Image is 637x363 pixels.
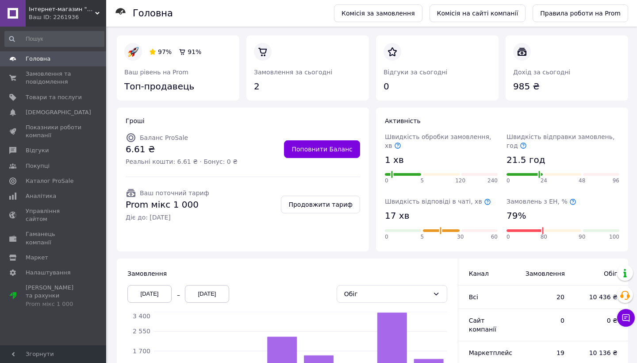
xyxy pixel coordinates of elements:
span: 0 [526,316,564,325]
tspan: 3 400 [133,313,150,320]
span: 5 [421,177,424,185]
span: Інтернет-магазин "Медтехніка" [29,5,95,13]
div: Prom мікс 1 000 [26,300,82,308]
a: Продовжити тариф [281,196,360,213]
span: [PERSON_NAME] та рахунки [26,284,82,308]
span: Товари та послуги [26,93,82,101]
span: 17 хв [385,209,409,222]
span: Маркетплейс [469,349,512,356]
span: Аналітика [26,192,56,200]
span: Швидкість обробки замовлення, хв [385,133,491,149]
span: Відгуки [26,147,49,154]
span: 60 [491,233,498,241]
span: Ваш поточний тариф [140,189,209,197]
span: Управління сайтом [26,207,82,223]
span: [DEMOGRAPHIC_DATA] [26,108,91,116]
span: Налаштування [26,269,71,277]
span: 48 [579,177,585,185]
span: 1 хв [385,154,404,166]
div: [DATE] [127,285,172,303]
span: 0 [507,177,510,185]
span: 6.61 ₴ [126,143,238,156]
span: 20 [526,293,564,301]
span: Реальні кошти: 6.61 ₴ · Бонус: 0 ₴ [126,157,238,166]
span: Діє до: [DATE] [126,213,209,222]
span: 10 136 ₴ [582,348,618,357]
span: Канал [469,270,489,277]
a: Комісія на сайті компанії [430,4,526,22]
span: Замовлень з ЕН, % [507,198,576,205]
span: Каталог ProSale [26,177,73,185]
span: 91% [188,48,201,55]
tspan: 2 550 [133,328,150,335]
span: Швидкість відповіді в чаті, хв [385,198,491,205]
span: 21.5 год [507,154,545,166]
span: 80 [541,233,547,241]
a: Правила роботи на Prom [533,4,628,22]
span: 19 [526,348,564,357]
span: Замовлення та повідомлення [26,70,82,86]
span: 97% [158,48,172,55]
span: Обіг [582,269,618,278]
span: Гроші [126,117,145,124]
input: Пошук [4,31,104,47]
a: Поповнити Баланс [284,140,360,158]
span: 5 [421,233,424,241]
span: Prom мікс 1 000 [126,198,209,211]
span: Замовлення [127,270,167,277]
span: 10 436 ₴ [582,293,618,301]
span: 30 [457,233,464,241]
span: 120 [455,177,465,185]
div: Ваш ID: 2261936 [29,13,106,21]
span: 24 [541,177,547,185]
span: 0 ₴ [582,316,618,325]
span: 0 [385,177,388,185]
span: 96 [613,177,619,185]
h1: Головна [133,8,173,19]
span: Замовлення [526,269,564,278]
span: 240 [487,177,498,185]
span: Показники роботи компанії [26,124,82,139]
span: Гаманець компанії [26,230,82,246]
span: Швидкість відправки замовлень, год [507,133,614,149]
span: Сайт компанії [469,317,496,333]
span: Маркет [26,254,48,262]
span: 0 [507,233,510,241]
span: 0 [385,233,388,241]
span: Головна [26,55,50,63]
button: Чат з покупцем [617,309,635,327]
span: Баланс ProSale [140,134,188,141]
span: 79% [507,209,526,222]
div: Обіг [344,289,429,299]
span: 100 [609,233,619,241]
span: Покупці [26,162,50,170]
span: 90 [579,233,585,241]
span: Активність [385,117,421,124]
div: [DATE] [185,285,229,303]
span: Всi [469,293,478,301]
tspan: 1 700 [133,348,150,355]
a: Комісія за замовлення [334,4,422,22]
